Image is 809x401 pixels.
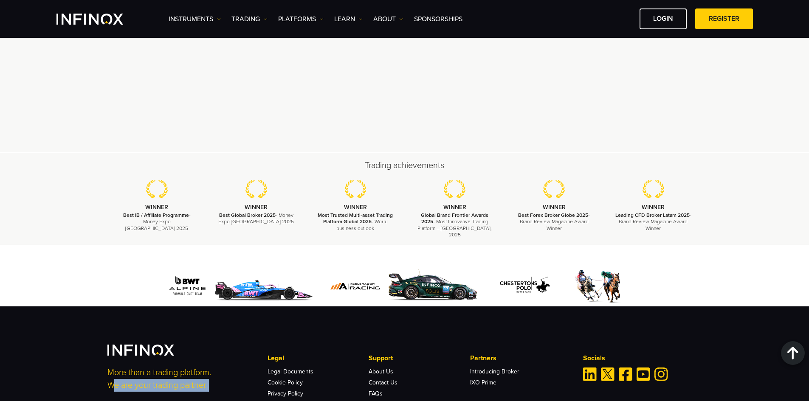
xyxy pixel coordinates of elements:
strong: WINNER [245,204,268,211]
strong: Leading CFD Broker Latam 2025 [615,212,690,218]
p: Socials [583,353,702,363]
a: About Us [369,368,393,375]
a: Legal Documents [268,368,313,375]
p: - World business outlook [316,212,395,232]
a: Facebook [619,367,632,381]
a: SPONSORSHIPS [414,14,462,24]
strong: WINNER [344,204,367,211]
a: TRADING [231,14,268,24]
p: - Money Expo [GEOGRAPHIC_DATA] 2025 [118,212,196,232]
strong: WINNER [443,204,466,211]
strong: Best IB / Affiliate Programme [123,212,189,218]
strong: WINNER [145,204,168,211]
a: Cookie Policy [268,379,303,386]
a: Instruments [169,14,221,24]
strong: Best Global Broker 2025 [219,212,276,218]
strong: Global Brand Frontier Awards 2025 [421,212,488,224]
a: INFINOX Logo [56,14,143,25]
p: Legal [268,353,369,363]
a: ABOUT [373,14,403,24]
strong: Best Forex Broker Globe 2025 [518,212,588,218]
p: - Brand Review Magazine Award Winner [614,212,692,232]
a: FAQs [369,390,383,397]
a: Youtube [637,367,650,381]
a: Instagram [654,367,668,381]
strong: WINNER [543,204,566,211]
a: Privacy Policy [268,390,303,397]
a: Linkedin [583,367,597,381]
p: - Money Expo [GEOGRAPHIC_DATA] 2025 [217,212,295,225]
h2: Trading achievements [107,160,702,171]
a: REGISTER [695,8,753,29]
p: Support [369,353,470,363]
a: IXO Prime [470,379,496,386]
a: Contact Us [369,379,397,386]
a: Learn [334,14,363,24]
a: PLATFORMS [278,14,324,24]
p: - Brand Review Magazine Award Winner [515,212,593,232]
a: Introducing Broker [470,368,519,375]
p: Partners [470,353,571,363]
a: LOGIN [640,8,687,29]
a: Twitter [601,367,615,381]
strong: Most Trusted Multi-asset Trading Platform Global 2025 [318,212,393,224]
p: More than a trading platform. We are your trading partner. [107,366,256,392]
p: - Most Innovative Trading Platform – [GEOGRAPHIC_DATA], 2025 [416,212,494,238]
strong: WINNER [642,204,665,211]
